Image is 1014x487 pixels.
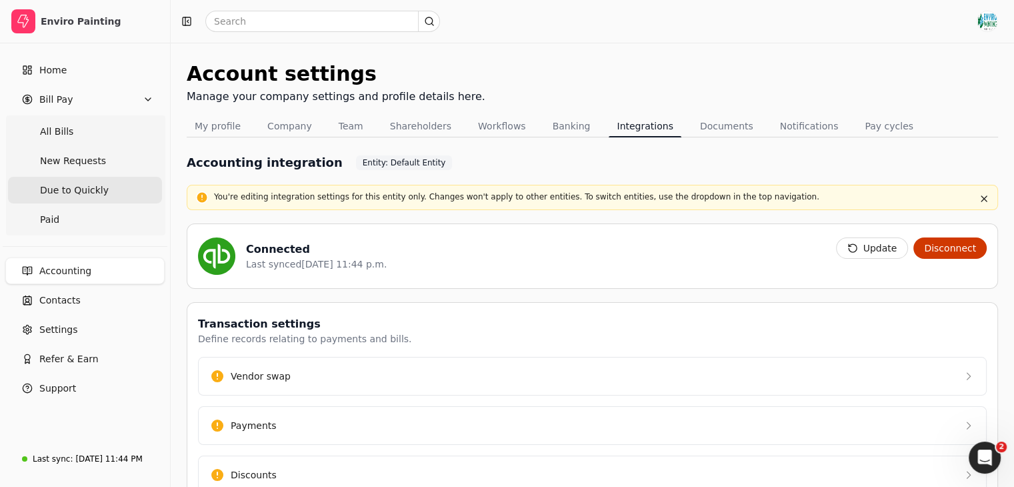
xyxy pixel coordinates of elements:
span: Settings [39,323,77,337]
a: Accounting [5,258,165,284]
div: Vendor swap [231,370,291,384]
button: My profile [187,115,249,137]
button: Update [836,237,909,259]
div: Last sync: [33,453,73,465]
a: Due to Quickly [8,177,162,203]
div: Define records relating to payments and bills. [198,332,411,346]
button: Disconnect [913,237,987,259]
img: Enviro%20new%20Logo%20_RGB_Colour.jpg [977,11,998,32]
span: Bill Pay [39,93,73,107]
button: Company [259,115,320,137]
span: Refer & Earn [39,352,99,366]
button: Support [5,375,165,402]
div: Account settings [187,59,485,89]
div: Manage your company settings and profile details here. [187,89,485,105]
span: Home [39,63,67,77]
div: Transaction settings [198,316,411,332]
span: Accounting [39,264,91,278]
div: Enviro Painting [41,15,159,28]
a: All Bills [8,118,162,145]
button: Bill Pay [5,86,165,113]
button: Vendor swap [198,357,987,396]
button: Payments [198,406,987,445]
a: Last sync:[DATE] 11:44 PM [5,447,165,471]
button: Pay cycles [857,115,921,137]
button: Integrations [609,115,681,137]
a: Contacts [5,287,165,314]
button: Workflows [470,115,534,137]
nav: Tabs [187,115,998,137]
a: Settings [5,316,165,343]
div: Discounts [231,468,277,482]
span: New Requests [40,154,106,168]
button: Refer & Earn [5,346,165,372]
a: Home [5,57,165,83]
button: Notifications [772,115,847,137]
span: All Bills [40,125,73,139]
div: Last synced [DATE] 11:44 p.m. [246,258,387,272]
span: Paid [40,213,59,227]
div: Connected [246,241,387,258]
span: Contacts [39,294,81,308]
a: Paid [8,206,162,233]
button: Documents [692,115,761,137]
button: Banking [545,115,599,137]
button: Team [331,115,371,137]
input: Search [205,11,440,32]
div: Payments [231,419,277,433]
button: Shareholders [382,115,459,137]
span: Due to Quickly [40,183,109,197]
div: [DATE] 11:44 PM [75,453,142,465]
iframe: Intercom live chat [969,442,1001,474]
h1: Accounting integration [187,153,343,171]
span: Entity: Default Entity [363,157,446,169]
span: Support [39,382,76,396]
span: 2 [996,442,1007,452]
a: New Requests [8,147,162,174]
p: You're editing integration settings for this entity only. Changes won't apply to other entities. ... [214,191,971,203]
